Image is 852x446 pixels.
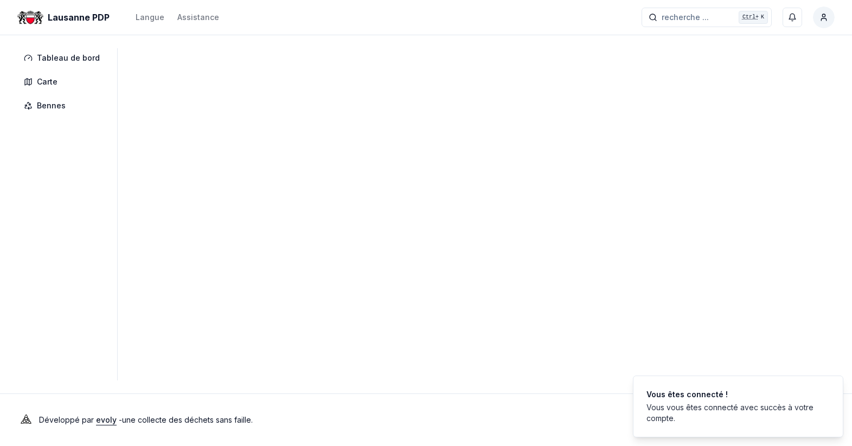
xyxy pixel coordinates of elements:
a: Carte [17,72,111,92]
span: Tableau de bord [37,53,100,63]
span: Carte [37,76,57,87]
p: Développé par - une collecte des déchets sans faille . [39,412,253,428]
span: Bennes [37,100,66,111]
button: recherche ...Ctrl+K [642,8,772,27]
img: Evoly Logo [17,411,35,429]
a: evoly [96,415,117,424]
div: Langue [136,12,164,23]
span: recherche ... [662,12,709,23]
a: Bennes [17,96,111,115]
a: Lausanne PDP [17,11,114,24]
a: Assistance [177,11,219,24]
a: Tableau de bord [17,48,111,68]
div: Vous vous êtes connecté avec succès à votre compte. [646,402,825,424]
button: Langue [136,11,164,24]
span: Lausanne PDP [48,11,110,24]
div: Vous êtes connecté ! [646,389,825,400]
img: Lausanne PDP Logo [17,4,43,30]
